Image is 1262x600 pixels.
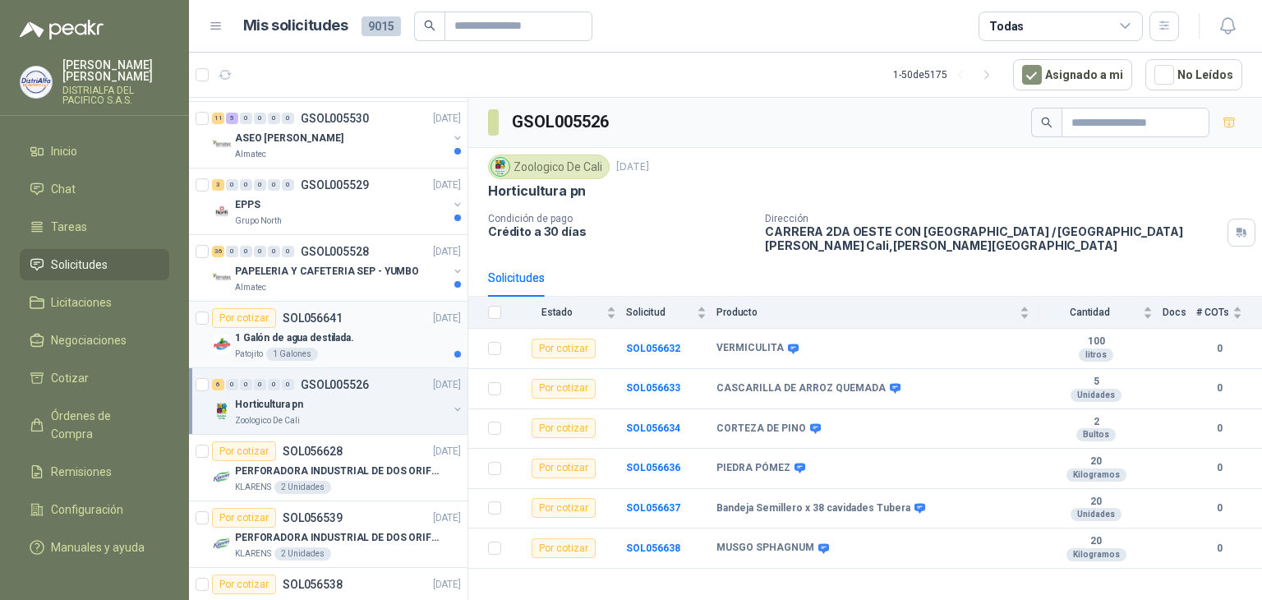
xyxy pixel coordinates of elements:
[301,246,369,257] p: GSOL005528
[532,379,596,399] div: Por cotizar
[51,501,123,519] span: Configuración
[1076,428,1116,441] div: Bultos
[20,20,104,39] img: Logo peakr
[235,197,260,213] p: EPPS
[212,179,224,191] div: 3
[626,542,680,554] a: SOL056638
[51,180,76,198] span: Chat
[488,155,610,179] div: Zoologico De Cali
[20,362,169,394] a: Cotizar
[1196,341,1242,357] b: 0
[254,379,266,390] div: 0
[51,256,108,274] span: Solicitudes
[20,136,169,167] a: Inicio
[488,182,586,200] p: Horticultura pn
[51,293,112,312] span: Licitaciones
[283,445,343,457] p: SOL056628
[212,468,232,487] img: Company Logo
[235,131,343,146] p: ASEO [PERSON_NAME]
[235,464,440,479] p: PERFORADORA INDUSTRIAL DE DOS ORIFICIOS
[301,179,369,191] p: GSOL005529
[1196,307,1229,318] span: # COTs
[1079,348,1113,362] div: litros
[212,268,232,288] img: Company Logo
[282,379,294,390] div: 0
[1196,541,1242,556] b: 0
[51,369,89,387] span: Cotizar
[989,17,1024,35] div: Todas
[20,494,169,525] a: Configuración
[240,113,252,124] div: 0
[254,113,266,124] div: 0
[433,577,461,593] p: [DATE]
[532,339,596,358] div: Por cotizar
[20,287,169,318] a: Licitaciones
[212,246,224,257] div: 36
[1039,496,1153,509] b: 20
[240,379,252,390] div: 0
[235,547,271,561] p: KLARENS
[626,462,680,473] a: SOL056636
[212,575,276,594] div: Por cotizar
[433,111,461,127] p: [DATE]
[212,379,224,390] div: 6
[716,382,886,395] b: CASCARILLA DE ARROZ QUEMADA
[212,175,464,228] a: 3 0 0 0 0 0 GSOL005529[DATE] Company LogoEPPSGrupo North
[20,400,169,450] a: Órdenes de Compra
[62,85,169,105] p: DISTRIALFA DEL PACIFICO S.A.S.
[626,502,680,514] a: SOL056637
[512,109,611,135] h3: GSOL005526
[51,407,154,443] span: Órdenes de Compra
[433,510,461,526] p: [DATE]
[20,532,169,563] a: Manuales y ayuda
[1196,421,1242,436] b: 0
[235,215,282,228] p: Grupo North
[212,375,464,427] a: 6 0 0 0 0 0 GSOL005526[DATE] Company LogoHorticultura pnZoologico De Cali
[268,179,280,191] div: 0
[51,331,127,349] span: Negociaciones
[235,481,271,494] p: KLARENS
[1196,501,1242,516] b: 0
[626,343,680,354] a: SOL056632
[274,547,331,561] div: 2 Unidades
[716,342,784,355] b: VERMICULITA
[226,113,238,124] div: 5
[1071,389,1122,402] div: Unidades
[235,530,440,546] p: PERFORADORA INDUSTRIAL DE DOS ORIFICIOS
[235,330,354,346] p: 1 Galón de agua destilada.
[511,307,603,318] span: Estado
[254,246,266,257] div: 0
[212,534,232,554] img: Company Logo
[626,422,680,434] a: SOL056634
[511,297,626,329] th: Estado
[283,312,343,324] p: SOL056641
[626,382,680,394] b: SOL056633
[716,462,790,475] b: PIEDRA PÓMEZ
[1039,376,1153,389] b: 5
[1071,508,1122,521] div: Unidades
[212,242,464,294] a: 36 0 0 0 0 0 GSOL005528[DATE] Company LogoPAPELERIA Y CAFETERIA SEP - YUMBOAlmatec
[433,311,461,326] p: [DATE]
[1039,335,1153,348] b: 100
[212,135,232,155] img: Company Logo
[1039,297,1163,329] th: Cantidad
[240,246,252,257] div: 0
[1066,468,1126,482] div: Kilogramos
[20,456,169,487] a: Remisiones
[268,113,280,124] div: 0
[424,20,435,31] span: search
[254,179,266,191] div: 0
[21,67,52,98] img: Company Logo
[212,113,224,124] div: 11
[433,377,461,393] p: [DATE]
[532,459,596,478] div: Por cotizar
[240,179,252,191] div: 0
[189,302,467,368] a: Por cotizarSOL056641[DATE] Company Logo1 Galón de agua destilada.Patojito1 Galones
[282,113,294,124] div: 0
[235,148,266,161] p: Almatec
[433,244,461,260] p: [DATE]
